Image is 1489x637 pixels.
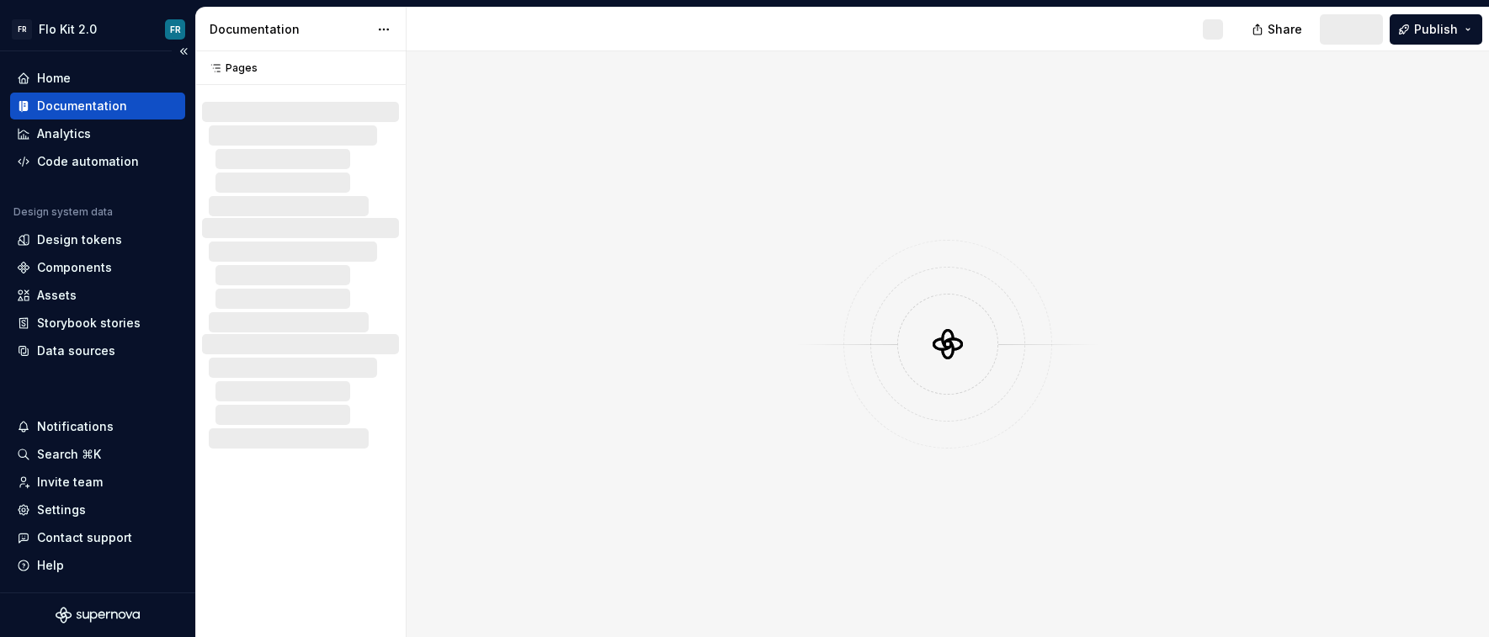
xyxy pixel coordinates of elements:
div: Components [37,259,112,276]
div: Search ⌘K [37,446,101,463]
a: Storybook stories [10,310,185,337]
div: Storybook stories [37,315,141,332]
a: Code automation [10,148,185,175]
div: Invite team [37,474,103,491]
a: Analytics [10,120,185,147]
button: FRFlo Kit 2.0FR [3,11,192,47]
div: Contact support [37,529,132,546]
a: Invite team [10,469,185,496]
button: Collapse sidebar [172,40,195,63]
button: Notifications [10,413,185,440]
a: Settings [10,496,185,523]
svg: Supernova Logo [56,607,140,624]
div: Notifications [37,418,114,435]
button: Contact support [10,524,185,551]
span: Publish [1414,21,1458,38]
button: Search ⌘K [10,441,185,468]
button: Help [10,552,185,579]
div: FR [170,23,181,36]
div: Flo Kit 2.0 [39,21,97,38]
a: Data sources [10,337,185,364]
div: FR [12,19,32,40]
div: Data sources [37,342,115,359]
div: Pages [202,61,258,75]
a: Assets [10,282,185,309]
div: Analytics [37,125,91,142]
div: Home [37,70,71,87]
div: Documentation [210,21,369,38]
div: Documentation [37,98,127,114]
div: Assets [37,287,77,304]
div: Design tokens [37,231,122,248]
a: Home [10,65,185,92]
a: Components [10,254,185,281]
button: Publish [1390,14,1482,45]
a: Design tokens [10,226,185,253]
span: Share [1268,21,1302,38]
div: Settings [37,502,86,518]
div: Help [37,557,64,574]
div: Code automation [37,153,139,170]
button: Share [1243,14,1313,45]
a: Documentation [10,93,185,119]
div: Design system data [13,205,113,219]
